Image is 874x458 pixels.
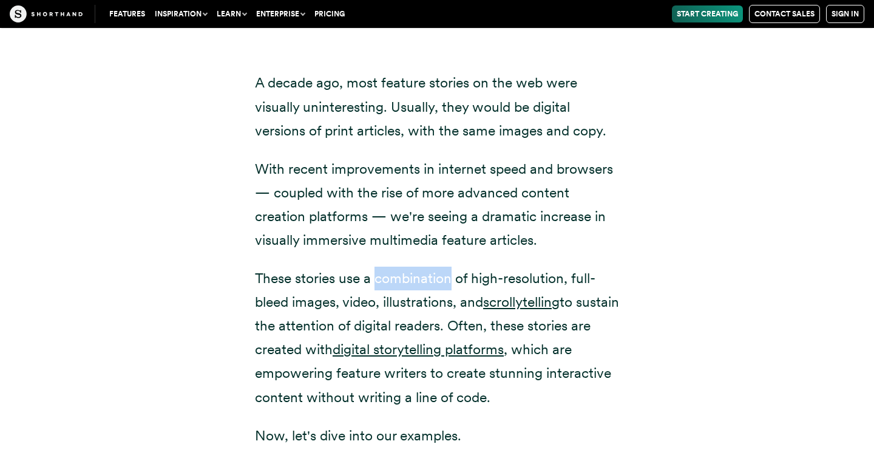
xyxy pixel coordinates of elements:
a: Start Creating [672,5,743,22]
p: A decade ago, most feature stories on the web were visually uninteresting. Usually, they would be... [255,71,619,142]
p: These stories use a combination of high-resolution, full-bleed images, video, illustrations, and ... [255,267,619,409]
a: Contact Sales [749,5,820,23]
button: Enterprise [251,5,310,22]
a: Sign in [826,5,864,23]
p: Now, let's dive into our examples. [255,424,619,448]
a: Pricing [310,5,350,22]
a: scrollytelling [483,293,560,310]
p: With recent improvements in internet speed and browsers — coupled with the rise of more advanced ... [255,157,619,252]
a: digital storytelling platforms [333,341,504,358]
button: Learn [212,5,251,22]
img: The Craft [10,5,83,22]
button: Inspiration [150,5,212,22]
a: Features [104,5,150,22]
